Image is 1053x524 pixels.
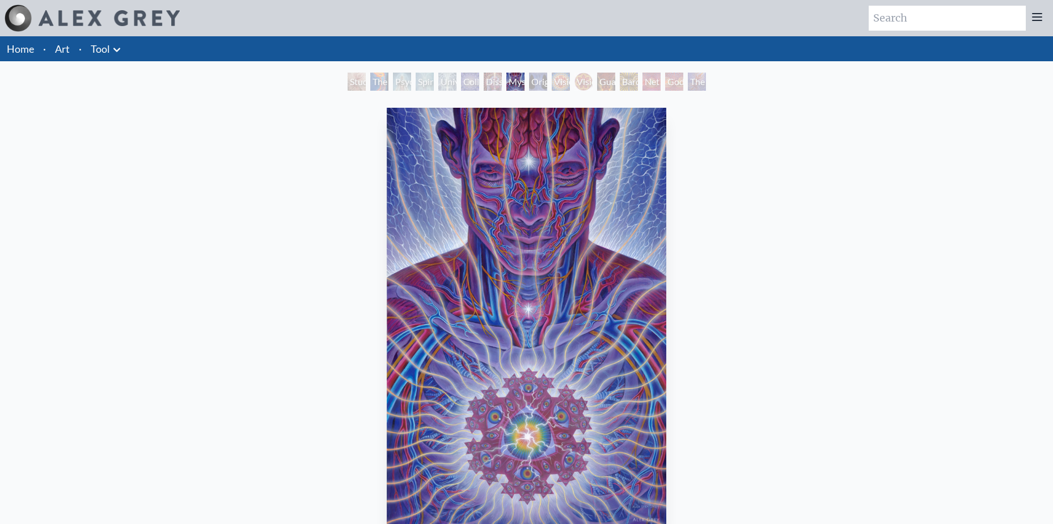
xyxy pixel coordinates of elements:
[869,6,1026,31] input: Search
[348,73,366,91] div: Study for the Great Turn
[574,73,593,91] div: Vision [PERSON_NAME]
[55,41,70,57] a: Art
[74,36,86,61] li: ·
[529,73,547,91] div: Original Face
[506,73,525,91] div: Mystic Eye
[91,41,110,57] a: Tool
[438,73,456,91] div: Universal Mind Lattice
[665,73,683,91] div: Godself
[688,73,706,91] div: The Great Turn
[461,73,479,91] div: Collective Vision
[484,73,502,91] div: Dissectional Art for Tool's Lateralus CD
[416,73,434,91] div: Spiritual Energy System
[7,43,34,55] a: Home
[39,36,50,61] li: ·
[552,73,570,91] div: Vision Crystal
[393,73,411,91] div: Psychic Energy System
[597,73,615,91] div: Guardian of Infinite Vision
[620,73,638,91] div: Bardo Being
[370,73,388,91] div: The Torch
[642,73,661,91] div: Net of Being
